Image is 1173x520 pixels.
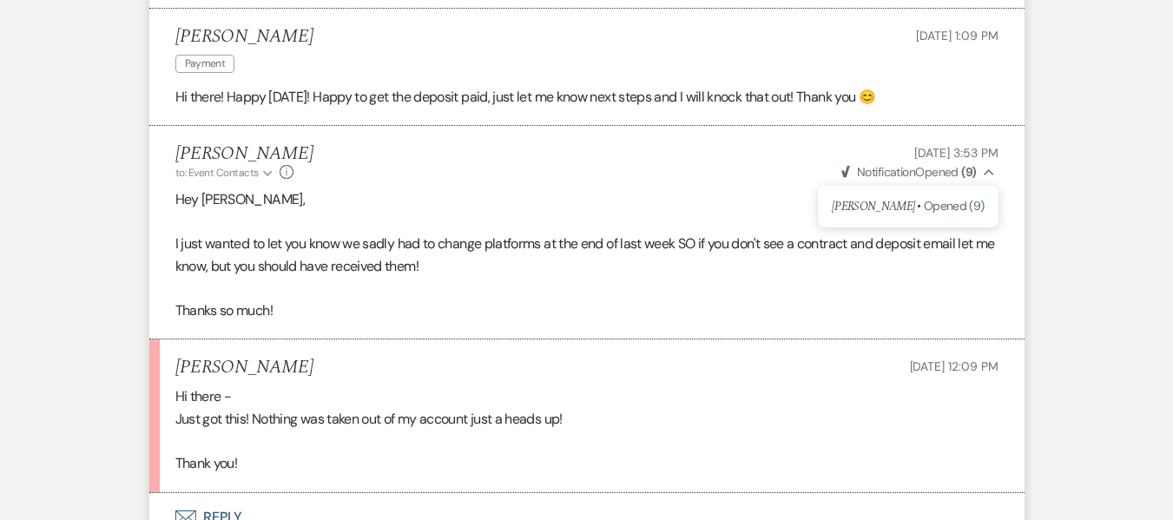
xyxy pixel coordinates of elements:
p: Hi there! Happy [DATE]! Happy to get the deposit paid, just let me know next steps and I will kno... [175,86,998,109]
span: Opened [841,164,977,180]
p: Thanks so much! [175,299,998,322]
h5: [PERSON_NAME] [175,357,313,378]
span: [DATE] 3:53 PM [914,145,998,161]
span: to: Event Contacts [175,166,259,180]
button: NotificationOpened (9) [839,163,998,181]
strong: ( 9 ) [961,164,976,180]
div: Hi there - Just got this! Nothing was taken out of my account just a heads up! Thank you! [175,385,998,474]
p: Hey [PERSON_NAME], [175,188,998,211]
span: Notification [857,164,915,180]
h5: [PERSON_NAME] [175,26,313,48]
p: [PERSON_NAME] • [832,197,985,216]
span: [DATE] 12:09 PM [910,359,998,374]
p: I just wanted to let you know we sadly had to change platforms at the end of last week SO if you ... [175,233,998,277]
button: to: Event Contacts [175,165,275,181]
span: Opened (9) [924,198,985,214]
span: [DATE] 1:09 PM [916,28,998,43]
span: Payment [175,55,235,73]
h5: [PERSON_NAME] [175,143,313,165]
